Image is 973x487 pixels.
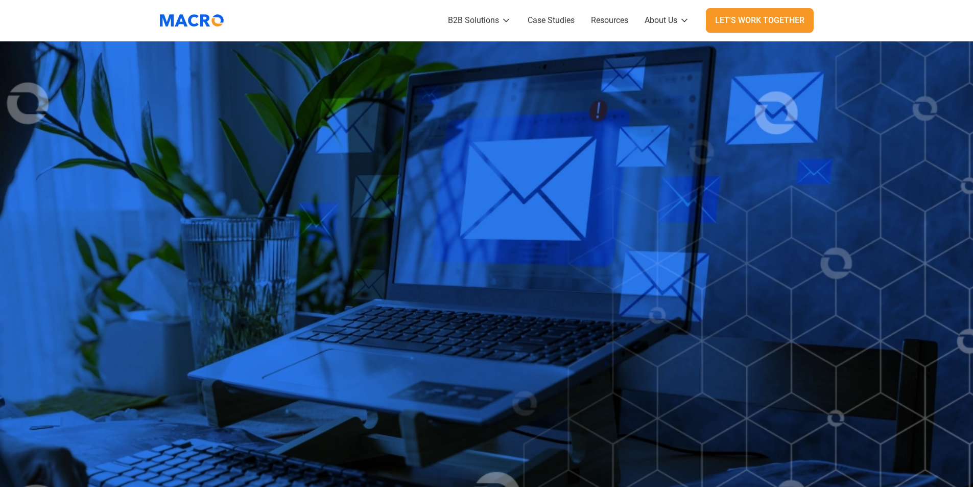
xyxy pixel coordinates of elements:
a: Let's Work Together [706,8,814,33]
img: Macromator Logo [155,8,229,33]
a: home [160,8,231,33]
div: About Us [645,14,677,27]
div: B2B Solutions [448,14,499,27]
div: Let's Work Together [715,14,804,27]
